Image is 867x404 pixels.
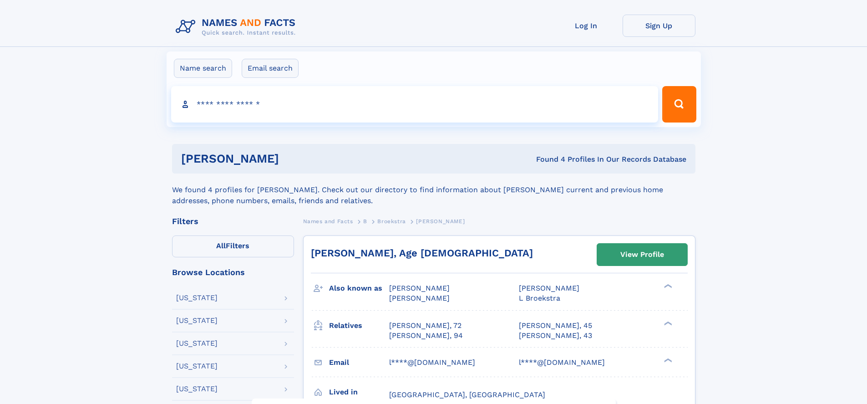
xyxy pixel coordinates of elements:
[662,320,673,326] div: ❯
[172,235,294,257] label: Filters
[176,317,218,324] div: [US_STATE]
[662,357,673,363] div: ❯
[329,384,389,400] h3: Lived in
[172,15,303,39] img: Logo Names and Facts
[303,215,353,227] a: Names and Facts
[329,281,389,296] h3: Also known as
[662,283,673,289] div: ❯
[174,59,232,78] label: Name search
[519,331,592,341] a: [PERSON_NAME], 43
[363,215,367,227] a: B
[181,153,408,164] h1: [PERSON_NAME]
[171,86,659,123] input: search input
[519,321,592,331] a: [PERSON_NAME], 45
[389,390,545,399] span: [GEOGRAPHIC_DATA], [GEOGRAPHIC_DATA]
[377,218,406,225] span: Broekstra
[389,294,450,302] span: [PERSON_NAME]
[363,218,367,225] span: B
[407,154,686,164] div: Found 4 Profiles In Our Records Database
[377,215,406,227] a: Broekstra
[389,321,461,331] a: [PERSON_NAME], 72
[519,294,560,302] span: L Broekstra
[416,218,465,225] span: [PERSON_NAME]
[172,217,294,225] div: Filters
[176,385,218,393] div: [US_STATE]
[389,331,463,341] a: [PERSON_NAME], 94
[623,15,695,37] a: Sign Up
[172,174,695,206] div: We found 4 profiles for [PERSON_NAME]. Check out our directory to find information about [PERSON_...
[176,363,218,370] div: [US_STATE]
[176,294,218,302] div: [US_STATE]
[242,59,299,78] label: Email search
[329,355,389,370] h3: Email
[172,268,294,276] div: Browse Locations
[176,340,218,347] div: [US_STATE]
[662,86,696,123] button: Search Button
[519,284,579,292] span: [PERSON_NAME]
[311,247,533,259] a: [PERSON_NAME], Age [DEMOGRAPHIC_DATA]
[550,15,623,37] a: Log In
[597,244,687,266] a: View Profile
[620,244,664,265] div: View Profile
[389,284,450,292] span: [PERSON_NAME]
[329,318,389,333] h3: Relatives
[216,241,226,250] span: All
